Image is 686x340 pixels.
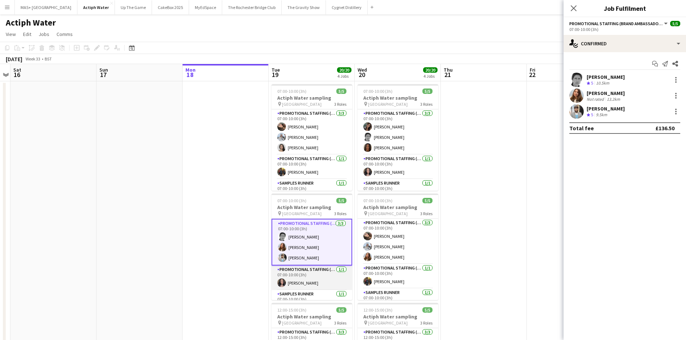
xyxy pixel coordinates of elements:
[357,71,367,79] span: 20
[337,73,351,79] div: 4 Jobs
[6,31,16,37] span: View
[272,266,352,290] app-card-role: Promotional Staffing (Team Leader)1/107:00-10:00 (3h)[PERSON_NAME]
[358,155,438,179] app-card-role: Promotional Staffing (Team Leader)1/107:00-10:00 (3h)[PERSON_NAME]
[24,56,42,62] span: Week 33
[57,31,73,37] span: Comms
[444,67,453,73] span: Thu
[277,198,306,203] span: 07:00-10:00 (3h)
[272,109,352,155] app-card-role: Promotional Staffing (Brand Ambassadors)3/307:00-10:00 (3h)[PERSON_NAME][PERSON_NAME][PERSON_NAME]
[272,204,352,210] h3: Actiph Water sampling
[77,0,115,14] button: Actiph Water
[363,307,393,313] span: 12:00-15:00 (3h)
[270,71,280,79] span: 19
[529,71,535,79] span: 22
[334,320,346,326] span: 3 Roles
[336,89,346,94] span: 5/5
[423,73,437,79] div: 4 Jobs
[3,30,19,39] a: View
[591,112,593,117] span: 5
[605,96,622,102] div: 13.2km
[222,0,282,14] button: The Rochester Bridge Club
[670,21,680,26] span: 5/5
[272,95,352,101] h3: Actiph Water sampling
[587,90,625,96] div: [PERSON_NAME]
[368,101,408,107] span: [GEOGRAPHIC_DATA]
[358,204,438,210] h3: Actiph Water sampling
[272,67,280,73] span: Tue
[569,21,669,26] button: Promotional Staffing (Brand Ambassadors)
[185,67,196,73] span: Mon
[20,30,34,39] a: Edit
[420,101,432,107] span: 3 Roles
[23,31,31,37] span: Edit
[272,219,352,266] app-card-role: Promotional Staffing (Brand Ambassadors)3/307:00-10:00 (3h)[PERSON_NAME][PERSON_NAME][PERSON_NAME]
[422,198,432,203] span: 5/5
[655,124,674,132] div: £136.50
[277,89,306,94] span: 07:00-10:00 (3h)
[99,67,108,73] span: Sun
[336,307,346,313] span: 5/5
[15,0,77,14] button: MAS+ [GEOGRAPHIC_DATA]
[36,30,52,39] a: Jobs
[45,56,52,62] div: BST
[595,112,609,118] div: 9.5km
[282,320,322,326] span: [GEOGRAPHIC_DATA]
[6,17,56,28] h1: Actiph Water
[569,124,594,132] div: Total fee
[6,55,22,63] div: [DATE]
[564,35,686,52] div: Confirmed
[443,71,453,79] span: 21
[358,109,438,155] app-card-role: Promotional Staffing (Brand Ambassadors)3/307:00-10:00 (3h)[PERSON_NAME][PERSON_NAME][PERSON_NAME]
[272,179,352,204] app-card-role: Samples runner1/107:00-10:00 (3h)
[282,211,322,216] span: [GEOGRAPHIC_DATA]
[358,219,438,264] app-card-role: Promotional Staffing (Brand Ambassadors)3/307:00-10:00 (3h)[PERSON_NAME][PERSON_NAME][PERSON_NAME]
[358,179,438,204] app-card-role: Samples runner1/107:00-10:00 (3h)
[368,320,408,326] span: [GEOGRAPHIC_DATA]
[272,313,352,320] h3: Actiph Water sampling
[530,67,535,73] span: Fri
[564,4,686,13] h3: Job Fulfilment
[13,67,21,73] span: Sat
[358,84,438,191] app-job-card: 07:00-10:00 (3h)5/5Actiph Water sampling [GEOGRAPHIC_DATA]3 RolesPromotional Staffing (Brand Amba...
[272,84,352,191] app-job-card: 07:00-10:00 (3h)5/5Actiph Water sampling [GEOGRAPHIC_DATA]3 RolesPromotional Staffing (Brand Amba...
[358,95,438,101] h3: Actiph Water sampling
[189,0,222,14] button: MyEdSpace
[39,31,49,37] span: Jobs
[358,289,438,313] app-card-role: Samples runner1/107:00-10:00 (3h)
[334,101,346,107] span: 3 Roles
[569,21,663,26] span: Promotional Staffing (Brand Ambassadors)
[282,101,322,107] span: [GEOGRAPHIC_DATA]
[184,71,196,79] span: 18
[587,74,625,80] div: [PERSON_NAME]
[587,105,625,112] div: [PERSON_NAME]
[422,89,432,94] span: 5/5
[420,320,432,326] span: 3 Roles
[591,80,593,86] span: 5
[152,0,189,14] button: CakeBox 2025
[423,67,438,73] span: 20/20
[587,96,605,102] div: Not rated
[326,0,368,14] button: Cygnet Distillery
[334,211,346,216] span: 3 Roles
[595,80,611,86] div: 10.5km
[358,313,438,320] h3: Actiph Water sampling
[54,30,76,39] a: Comms
[358,194,438,300] app-job-card: 07:00-10:00 (3h)5/5Actiph Water sampling [GEOGRAPHIC_DATA]3 RolesPromotional Staffing (Brand Amba...
[358,67,367,73] span: Wed
[422,307,432,313] span: 5/5
[12,71,21,79] span: 16
[368,211,408,216] span: [GEOGRAPHIC_DATA]
[420,211,432,216] span: 3 Roles
[363,89,393,94] span: 07:00-10:00 (3h)
[337,67,351,73] span: 20/20
[569,27,680,32] div: 07:00-10:00 (3h)
[115,0,152,14] button: Up The Game
[358,264,438,289] app-card-role: Promotional Staffing (Team Leader)1/107:00-10:00 (3h)[PERSON_NAME]
[277,307,306,313] span: 12:00-15:00 (3h)
[272,194,352,300] app-job-card: 07:00-10:00 (3h)5/5Actiph Water sampling [GEOGRAPHIC_DATA]3 RolesPromotional Staffing (Brand Amba...
[336,198,346,203] span: 5/5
